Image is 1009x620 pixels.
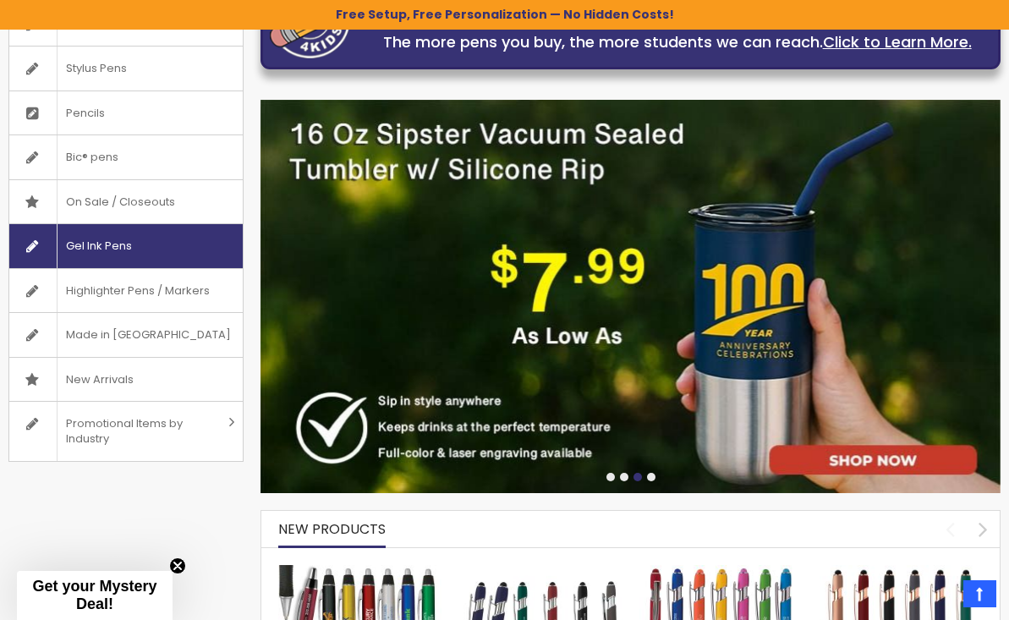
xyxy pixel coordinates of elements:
a: Highlighter Pens / Markers [9,269,243,313]
span: Get your Mystery Deal! [32,578,156,612]
span: New Products [278,519,386,539]
span: New Arrivals [57,358,142,402]
span: Stylus Pens [57,47,135,91]
button: Close teaser [169,557,186,574]
a: New Arrivals [9,358,243,402]
span: On Sale / Closeouts [57,180,184,224]
span: Bic® pens [57,135,127,179]
span: Pencils [57,91,113,135]
a: Gel Ink Pens [9,224,243,268]
a: The Barton Custom Pens Special Offer [278,564,441,579]
a: Click to Learn More. [823,31,972,52]
a: On Sale / Closeouts [9,180,243,224]
div: Get your Mystery Deal!Close teaser [17,571,173,620]
a: Custom Soft Touch Metal Pen - Stylus Top [458,564,622,579]
span: Made in [GEOGRAPHIC_DATA] [57,313,239,357]
span: Gel Ink Pens [57,224,140,268]
a: Bic® pens [9,135,243,179]
div: The more pens you buy, the more students we can reach. [363,30,991,54]
span: Promotional Items by Industry [57,402,222,460]
span: Highlighter Pens / Markers [57,269,218,313]
a: Stylus Pens [9,47,243,91]
a: Promotional Items by Industry [9,402,243,460]
a: Pencils [9,91,243,135]
a: Made in [GEOGRAPHIC_DATA] [9,313,243,357]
